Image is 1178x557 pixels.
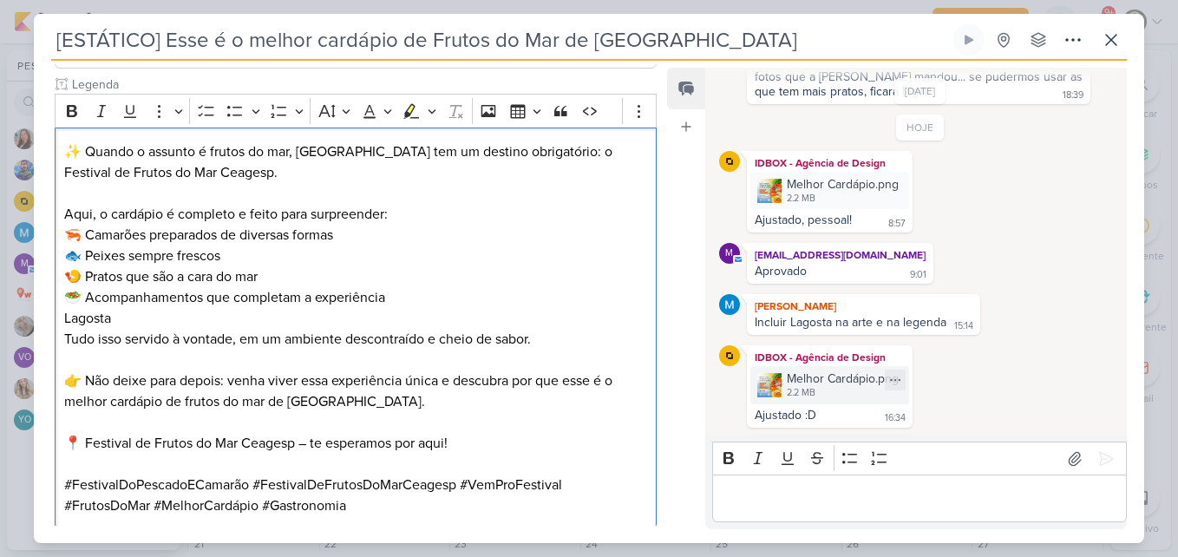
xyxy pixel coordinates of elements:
[719,294,740,315] img: MARIANA MIRANDA
[64,329,647,350] p: Tudo isso servido à vontade, em um ambiente descontraído e cheio de sabor.
[64,475,647,516] p: #FestivalDoPescadoECamarão #FestivalDeFrutosDoMarCeagesp #VemProFestival #FrutosDoMar #MelhorCard...
[755,315,946,330] div: Incluir Lagosta na arte e na legenda
[719,243,740,264] div: mlegnaioli@gmail.com
[1063,88,1083,102] div: 18:39
[885,411,906,425] div: 16:34
[787,175,899,193] div: Melhor Cardápio.png
[962,33,976,47] div: Ligar relógio
[719,151,740,172] img: IDBOX - Agência de Design
[757,373,782,397] img: xUYQuWZSE35b9R7FXnWQcUraJYcEfVZEieSi2RKo.png
[755,40,1086,99] div: O Camarão no espeto é sempre o chamariz, temos que explorar ele sempre que possível. Mas gostei m...
[757,179,782,203] img: VMZ9ZSef7nLt5vCclO2e5if5TNTA7057lxxYy7OW.png
[712,442,1127,475] div: Editor toolbar
[64,308,647,329] p: Lagosta
[64,204,647,308] p: Aqui, o cardápio é completo e feito para surpreender: 🦐 Camarões preparados de diversas formas 🐟 ...
[69,75,657,94] input: Texto sem título
[55,128,657,529] div: Editor editing area: main
[755,213,852,227] div: Ajustado, pessoal!
[888,217,906,231] div: 8:57
[750,154,909,172] div: IDBOX - Agência de Design
[954,319,973,333] div: 15:14
[750,349,909,366] div: IDBOX - Agência de Design
[750,366,909,403] div: Melhor Cardápio.png
[712,475,1127,522] div: Editor editing area: main
[787,192,899,206] div: 2.2 MB
[750,298,977,315] div: [PERSON_NAME]
[787,386,899,400] div: 2.2 MB
[64,141,647,183] p: ✨ Quando o assunto é frutos do mar, [GEOGRAPHIC_DATA] tem um destino obrigatório: o Festival de F...
[719,345,740,366] img: IDBOX - Agência de Design
[64,370,647,412] p: 👉 Não deixe para depois: venha viver essa experiência única e descubra por que esse é o melhor ca...
[750,246,930,264] div: [EMAIL_ADDRESS][DOMAIN_NAME]
[750,172,909,209] div: Melhor Cardápio.png
[51,24,950,56] input: Kard Sem Título
[787,370,899,388] div: Melhor Cardápio.png
[755,264,807,278] div: Aprovado
[725,249,733,259] p: m
[64,433,647,454] p: 📍 Festival de Frutos do Mar Ceagesp – te esperamos por aqui!
[755,408,816,423] div: Ajustado :D
[910,268,926,282] div: 9:01
[55,94,657,128] div: Editor toolbar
